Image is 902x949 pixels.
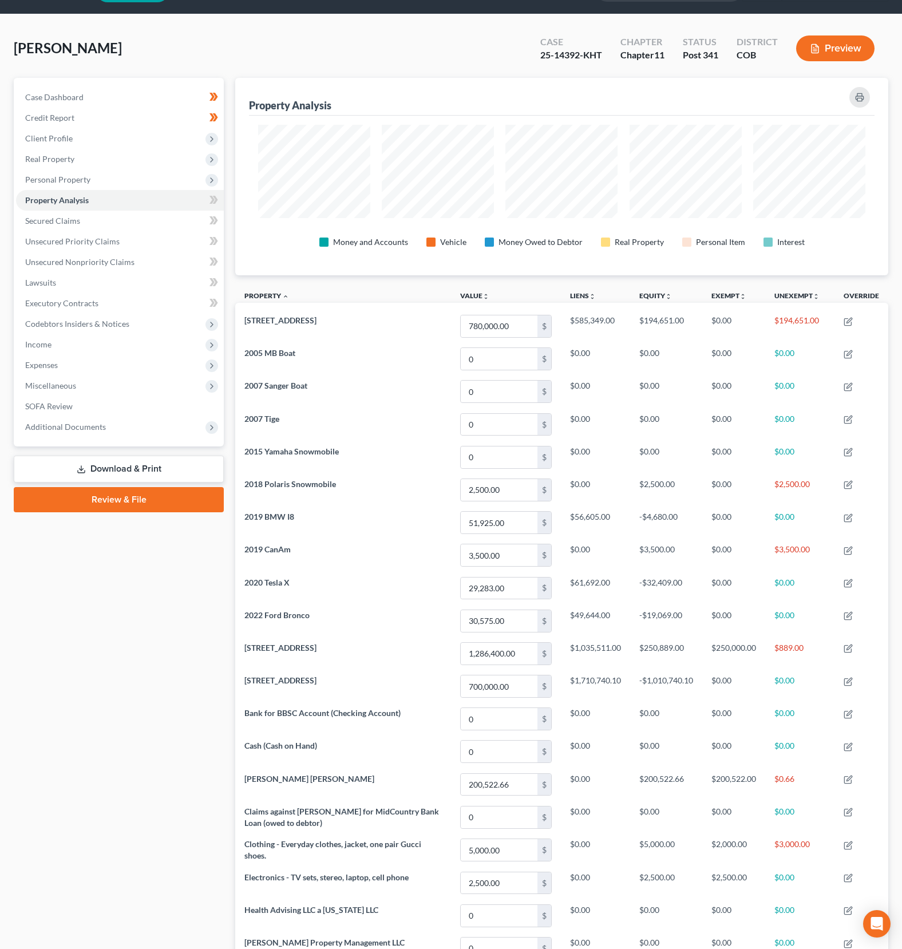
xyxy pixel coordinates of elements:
td: $0.00 [561,899,630,932]
input: 0.00 [461,381,537,402]
div: Chapter [620,49,664,62]
div: $ [537,643,551,665]
span: Expenses [25,360,58,370]
a: Valueunfold_more [460,291,489,300]
td: $0.00 [702,539,765,572]
td: $0.00 [630,899,702,932]
td: $0.00 [765,703,834,736]
td: $0.00 [702,670,765,702]
td: $0.00 [765,801,834,833]
input: 0.00 [461,544,537,566]
td: $0.00 [702,801,765,833]
td: -$4,680.00 [630,506,702,539]
input: 0.00 [461,610,537,632]
td: $0.00 [561,539,630,572]
input: 0.00 [461,839,537,861]
div: $ [537,479,551,501]
div: Open Intercom Messenger [863,910,891,938]
td: $0.00 [765,604,834,637]
td: $3,000.00 [765,834,834,867]
td: $0.00 [561,473,630,506]
div: $ [537,578,551,599]
td: $5,000.00 [630,834,702,867]
div: $ [537,839,551,861]
td: $0.00 [561,867,630,899]
td: $0.00 [561,736,630,768]
td: $0.00 [765,441,834,473]
td: -$1,010,740.10 [630,670,702,702]
a: SOFA Review [16,396,224,417]
span: Electronics - TV sets, stereo, laptop, cell phone [244,872,409,882]
td: $0.00 [765,506,834,539]
span: Additional Documents [25,422,106,432]
td: $200,522.00 [702,768,765,801]
td: $250,889.00 [630,637,702,670]
a: Property Analysis [16,190,224,211]
button: Preview [796,35,875,61]
div: $ [537,544,551,566]
td: $0.00 [702,899,765,932]
span: Client Profile [25,133,73,143]
td: -$32,409.00 [630,572,702,604]
td: $0.00 [702,441,765,473]
div: 25-14392-KHT [540,49,602,62]
td: $0.00 [702,703,765,736]
span: 2020 Tesla X [244,578,290,587]
div: Status [683,35,718,49]
span: Cash (Cash on Hand) [244,741,317,750]
a: Equityunfold_more [639,291,672,300]
div: Real Property [615,236,664,248]
input: 0.00 [461,578,537,599]
span: 11 [654,49,664,60]
span: [STREET_ADDRESS] [244,675,317,685]
a: Review & File [14,487,224,512]
td: $1,035,511.00 [561,637,630,670]
td: $0.00 [702,506,765,539]
span: Clothing - Everyday clothes, jacket, one pair Gucci shoes. [244,839,421,860]
td: $0.00 [765,899,834,932]
span: Unsecured Nonpriority Claims [25,257,134,267]
td: $200,522.66 [630,768,702,801]
td: $250,000.00 [702,637,765,670]
div: $ [537,512,551,533]
div: Chapter [620,35,664,49]
div: $ [537,315,551,337]
div: Money Owed to Debtor [499,236,583,248]
span: 2019 CanAm [244,544,291,554]
td: $0.00 [765,343,834,375]
span: [STREET_ADDRESS] [244,643,317,653]
div: $ [537,414,551,436]
i: unfold_more [813,293,820,300]
td: $2,500.00 [630,867,702,899]
td: $0.00 [702,375,765,408]
span: Bank for BBSC Account (Checking Account) [244,708,401,718]
td: $0.00 [561,441,630,473]
a: Unsecured Nonpriority Claims [16,252,224,272]
td: $0.00 [561,408,630,441]
input: 0.00 [461,774,537,796]
td: $2,500.00 [702,867,765,899]
input: 0.00 [461,872,537,894]
td: $0.00 [630,375,702,408]
td: $194,651.00 [630,310,702,342]
td: $194,651.00 [765,310,834,342]
div: $ [537,905,551,927]
td: $0.00 [702,473,765,506]
input: 0.00 [461,414,537,436]
td: $0.00 [630,703,702,736]
span: 2015 Yamaha Snowmobile [244,446,339,456]
a: Executory Contracts [16,293,224,314]
input: 0.00 [461,315,537,337]
div: District [737,35,778,49]
td: $0.00 [561,375,630,408]
td: $0.00 [630,343,702,375]
input: 0.00 [461,348,537,370]
td: $0.00 [765,736,834,768]
span: 2019 BMW I8 [244,512,294,521]
div: $ [537,381,551,402]
input: 0.00 [461,741,537,762]
span: 2007 Sanger Boat [244,381,307,390]
span: 2018 Polaris Snowmobile [244,479,336,489]
a: Case Dashboard [16,87,224,108]
span: Miscellaneous [25,381,76,390]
